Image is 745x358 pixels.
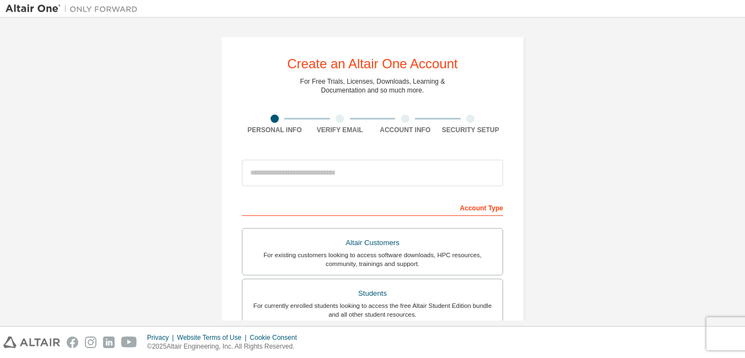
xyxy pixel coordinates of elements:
[438,126,504,134] div: Security Setup
[147,333,177,342] div: Privacy
[3,337,60,348] img: altair_logo.svg
[249,235,496,251] div: Altair Customers
[85,337,96,348] img: instagram.svg
[249,301,496,319] div: For currently enrolled students looking to access the free Altair Student Edition bundle and all ...
[242,126,307,134] div: Personal Info
[242,198,503,216] div: Account Type
[67,337,78,348] img: facebook.svg
[6,3,143,14] img: Altair One
[121,337,137,348] img: youtube.svg
[372,126,438,134] div: Account Info
[147,342,304,351] p: © 2025 Altair Engineering, Inc. All Rights Reserved.
[249,286,496,301] div: Students
[103,337,115,348] img: linkedin.svg
[250,333,303,342] div: Cookie Consent
[300,77,445,95] div: For Free Trials, Licenses, Downloads, Learning & Documentation and so much more.
[249,251,496,268] div: For existing customers looking to access software downloads, HPC resources, community, trainings ...
[307,126,373,134] div: Verify Email
[287,57,458,70] div: Create an Altair One Account
[177,333,250,342] div: Website Terms of Use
